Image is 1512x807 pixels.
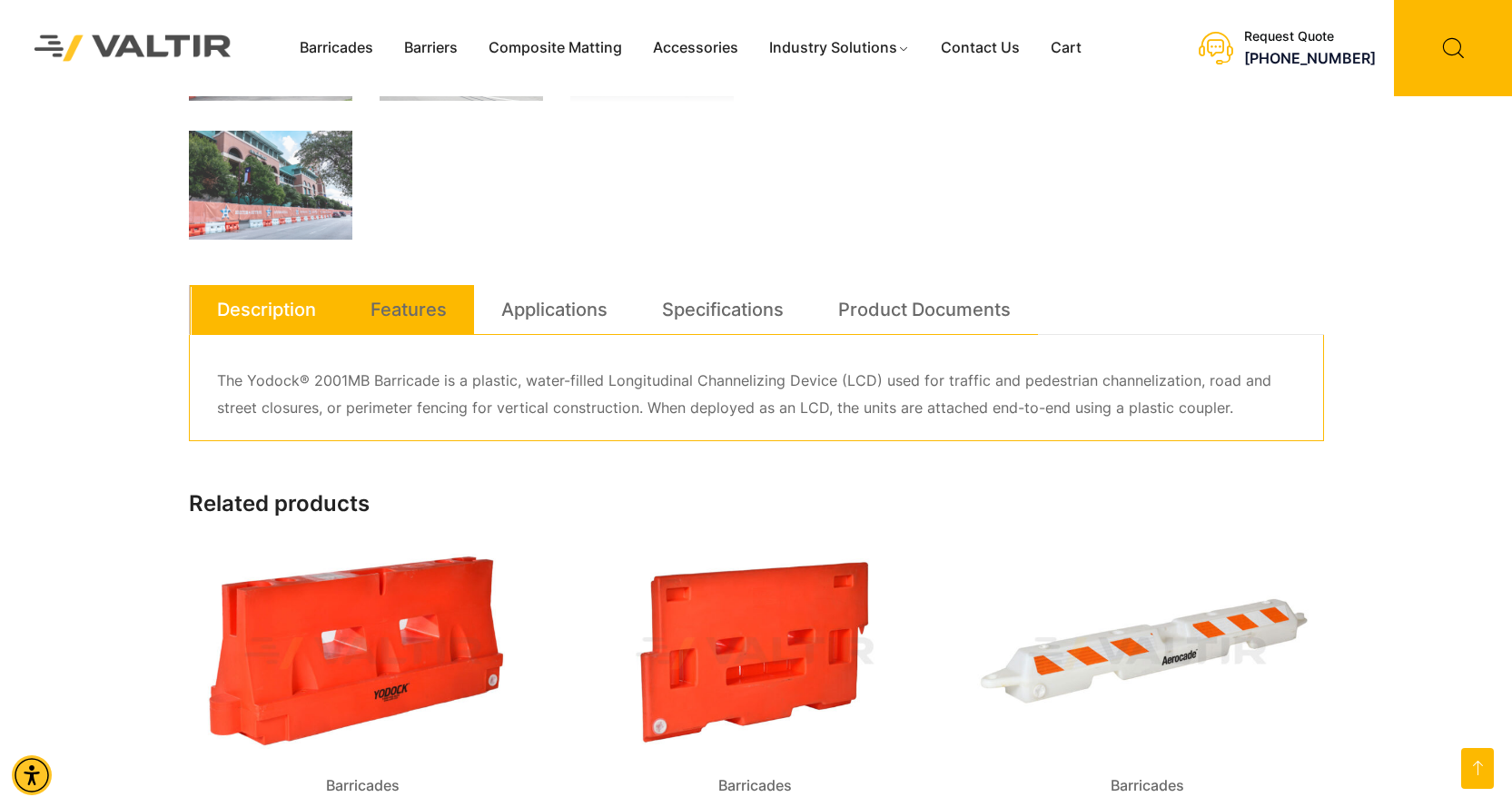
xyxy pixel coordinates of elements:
img: Barricades [189,549,538,759]
a: Barriers [389,34,473,62]
img: A view of Minute Maid Park with a barrier displaying "Houston Astros" and a Texas flag, surrounde... [189,131,352,240]
span: Barricades [705,773,805,800]
a: Open this option [1461,748,1494,789]
h2: Related products [189,491,1324,517]
a: Description [217,285,316,334]
a: Industry Solutions [754,34,925,62]
img: A white traffic barrier with orange reflective stripes, labeled "Aerocade." [973,549,1321,759]
div: Accessibility Menu [12,755,52,795]
a: Composite Matting [473,34,637,62]
a: call (888) 496-3625 [1244,49,1376,67]
a: Accessories [637,34,754,62]
a: Specifications [662,285,784,334]
span: Barricades [312,773,413,800]
span: Barricades [1097,773,1198,800]
a: Contact Us [925,34,1035,62]
a: Applications [501,285,608,334]
div: Request Quote [1244,29,1376,44]
a: Barricades [284,34,389,62]
a: Cart [1035,34,1097,62]
img: Valtir Rentals [14,15,252,83]
a: Product Documents [838,285,1011,334]
a: Features [371,285,447,334]
img: Barricades [580,549,929,759]
p: The Yodock® 2001MB Barricade is a plastic, water-filled Longitudinal Channelizing Device (LCD) us... [217,368,1296,422]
